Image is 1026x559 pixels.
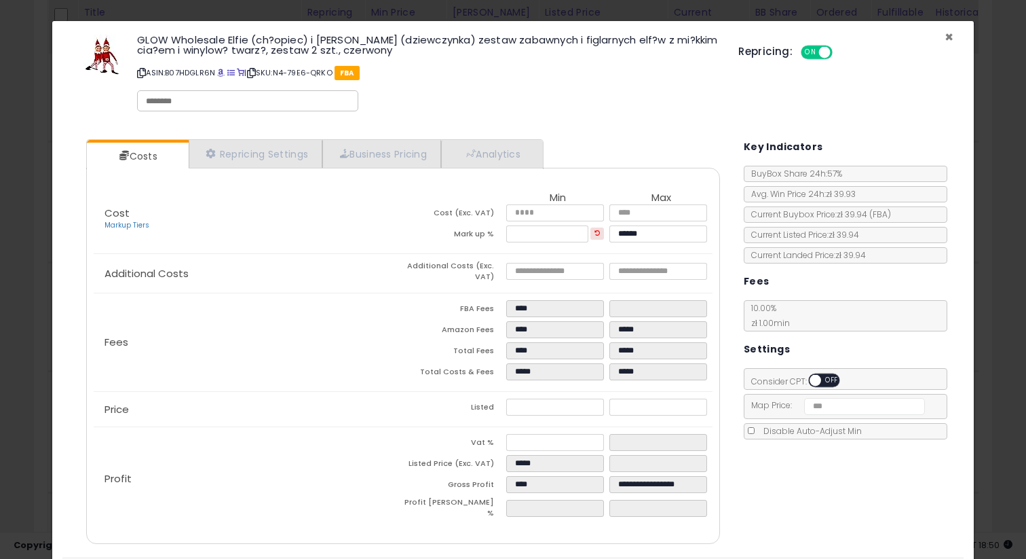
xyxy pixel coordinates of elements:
a: Markup Tiers [104,220,149,230]
td: Total Costs & Fees [403,363,506,384]
span: Current Landed Price: zł 39.94 [744,249,866,261]
a: BuyBox page [217,67,225,78]
span: × [945,27,953,47]
span: FBA [335,66,360,80]
td: Mark up % [403,226,506,247]
h5: Settings [744,341,790,358]
span: 10.00 % [744,302,790,329]
span: ON [802,47,819,58]
span: ( FBA ) [869,209,891,220]
span: Avg. Win Price 24h: zł 39.93 [744,188,856,200]
a: Repricing Settings [189,140,323,168]
h5: Key Indicators [744,139,823,156]
td: Cost (Exc. VAT) [403,204,506,226]
span: OFF [831,47,852,58]
span: OFF [821,375,843,386]
th: Min [506,192,609,204]
span: zł 1.00 min [744,317,790,329]
td: Amazon Fees [403,321,506,342]
p: Price [94,404,403,415]
td: Profit [PERSON_NAME] % [403,497,506,522]
h3: GLOW Wholesale Elfie (ch?opiec) i [PERSON_NAME] (dziewczynka) zestaw zabawnych i figlarnych elf?w... [137,35,718,55]
th: Max [609,192,712,204]
span: Consider CPT: [744,376,858,387]
span: zł 39.94 [837,209,891,220]
td: Listed [403,399,506,420]
span: Current Buybox Price: [744,209,891,220]
h5: Repricing: [738,46,793,57]
a: Your listing only [237,67,244,78]
p: Additional Costs [94,268,403,279]
span: Current Listed Price: zł 39.94 [744,229,859,240]
td: Total Fees [403,342,506,363]
a: All offer listings [227,67,235,78]
a: Costs [87,143,187,170]
td: Vat % [403,434,506,455]
p: ASIN: B07HDGLR6N | SKU: N4-79E6-QRKO [137,62,718,84]
a: Business Pricing [322,140,441,168]
span: BuyBox Share 24h: 57% [744,168,842,179]
p: Cost [94,208,403,231]
p: Profit [94,473,403,484]
h5: Fees [744,273,769,290]
td: Gross Profit [403,476,506,497]
a: Analytics [441,140,541,168]
td: FBA Fees [403,300,506,321]
img: 41BxfVXZI6L._SL60_.jpg [83,35,123,75]
td: Listed Price (Exc. VAT) [403,455,506,476]
p: Fees [94,337,403,348]
span: Map Price: [744,399,926,411]
td: Additional Costs (Exc. VAT) [403,261,506,286]
span: Disable Auto-Adjust Min [757,425,862,437]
